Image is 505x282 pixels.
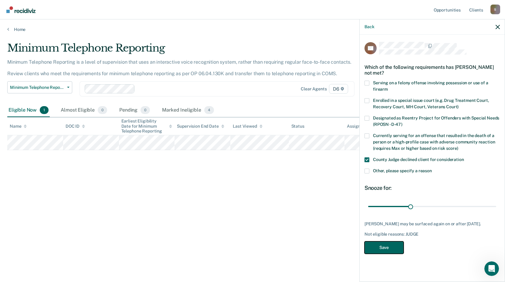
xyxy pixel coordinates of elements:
[373,168,432,173] span: Other, please specify a reason
[7,59,351,76] p: Minimum Telephone Reporting is a level of supervision that uses an interactive voice recognition ...
[6,6,36,13] img: Recidiviz
[364,24,374,29] button: Back
[490,5,500,14] button: Profile dropdown button
[373,98,489,109] span: Enrolled in a special issue court (e.g. Drug Treatment Court, Recovery Court, MH Court, Veterans ...
[364,221,500,227] div: [PERSON_NAME] may be surfaced again on or after [DATE].
[364,241,404,254] button: Save
[7,42,386,59] div: Minimum Telephone Reporting
[10,85,65,90] span: Minimum Telephone Reporting
[484,261,499,276] iframe: Intercom live chat
[373,157,464,162] span: County Judge declined client for consideration
[121,119,172,134] div: Earliest Eligibility Date for Minimum Telephone Reporting
[141,106,150,114] span: 0
[177,124,224,129] div: Supervision End Date
[364,59,500,81] div: Which of the following requirements has [PERSON_NAME] not met?
[233,124,262,129] div: Last Viewed
[40,106,49,114] span: 1
[7,104,50,117] div: Eligible Now
[364,185,500,191] div: Snooze for:
[98,106,107,114] span: 0
[347,124,375,129] div: Assigned to
[291,124,304,129] div: Status
[373,80,488,92] span: Serving on a felony offense involving possession or use of a firearm
[118,104,151,117] div: Pending
[329,84,348,94] span: D6
[10,124,27,129] div: Name
[204,106,214,114] span: 4
[7,27,498,32] a: Home
[490,5,500,14] div: S
[161,104,215,117] div: Marked Ineligible
[364,232,500,237] div: Not eligible reasons: JUDGE
[66,124,85,129] div: DOC ID
[373,133,495,151] span: Currently serving for an offense that resulted in the death of a person or a high-profile case wi...
[373,116,499,127] span: Designated as Reentry Project for Offenders with Special Needs (RPOSN - D-47)
[301,86,327,92] div: Clear agents
[59,104,108,117] div: Almost Eligible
